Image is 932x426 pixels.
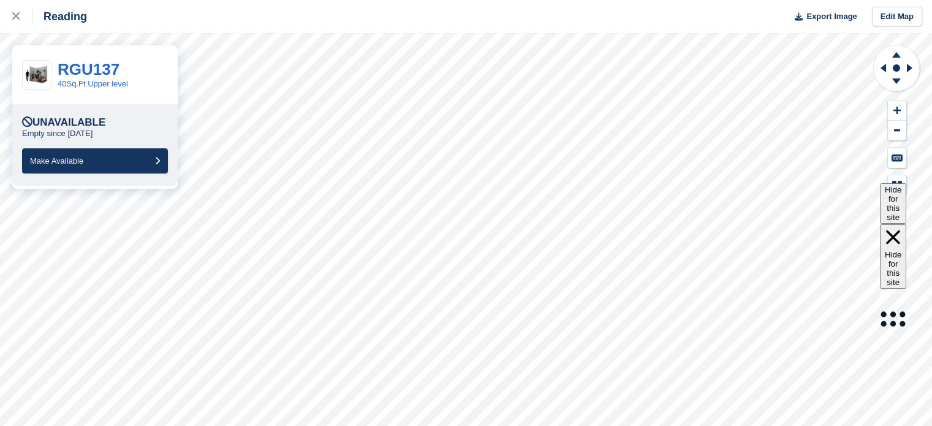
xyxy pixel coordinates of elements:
[22,129,93,139] p: Empty since [DATE]
[23,64,51,86] img: 40-sqft-unit.jpg
[58,79,128,88] a: 40Sq.Ft Upper level
[888,148,906,168] button: Keyboard Shortcuts
[787,7,857,27] button: Export Image
[22,148,168,173] button: Make Available
[888,121,906,141] button: Zoom Out
[22,116,105,129] div: Unavailable
[58,60,119,78] a: RGU137
[806,10,857,23] span: Export Image
[872,7,922,27] a: Edit Map
[32,9,87,24] div: Reading
[30,156,83,165] span: Make Available
[888,101,906,121] button: Zoom In
[888,175,906,196] button: Map Legend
